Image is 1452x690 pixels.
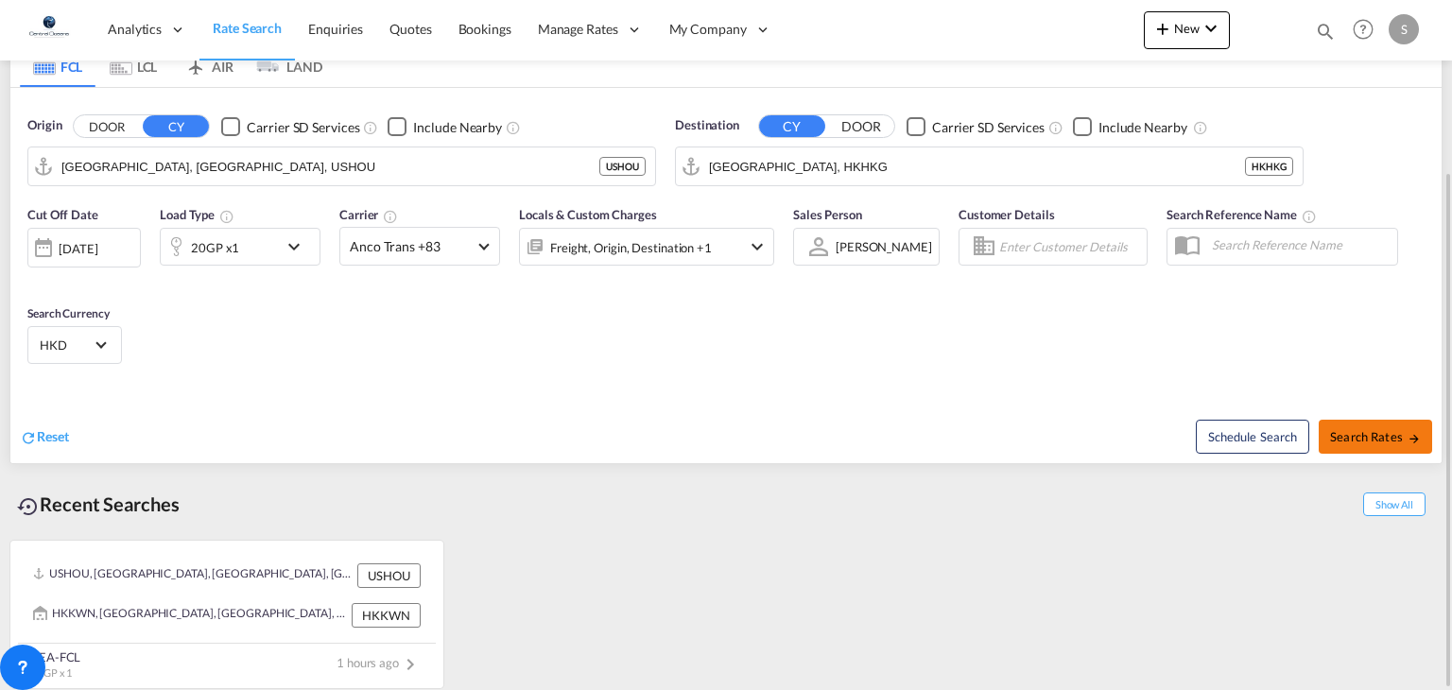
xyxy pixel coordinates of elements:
input: Search Reference Name [1202,231,1397,259]
md-icon: Your search will be saved by the below given name [1302,209,1317,224]
button: DOOR [74,116,140,138]
md-icon: icon-chevron-down [1200,17,1222,40]
img: e0ef553047e811eebf12a1e04d962a95.jpg [28,9,71,51]
div: USHOU [357,563,421,588]
span: Show All [1363,492,1426,516]
md-input-container: Houston, TX, USHOU [28,147,655,185]
md-icon: icon-plus 400-fg [1151,17,1174,40]
button: CY [143,115,209,137]
span: Help [1347,13,1379,45]
span: Reset [37,428,69,444]
md-tab-item: LAND [247,45,322,87]
span: Customer Details [959,207,1054,222]
input: Search by Port [709,152,1245,181]
span: New [1151,21,1222,36]
div: [DATE] [27,228,141,267]
span: Search Reference Name [1167,207,1317,222]
span: Anco Trans +83 [350,237,473,256]
button: Note: By default Schedule search will only considerorigin ports, destination ports and cut off da... [1196,420,1309,454]
md-icon: icon-chevron-down [283,235,315,258]
div: S [1389,14,1419,44]
md-icon: Unchecked: Ignores neighbouring ports when fetching rates.Checked : Includes neighbouring ports w... [506,120,521,135]
input: Enter Customer Details [999,233,1141,261]
span: Analytics [108,20,162,39]
md-icon: Unchecked: Ignores neighbouring ports when fetching rates.Checked : Includes neighbouring ports w... [1193,120,1208,135]
div: [PERSON_NAME] [836,239,932,254]
md-tab-item: LCL [95,45,171,87]
md-icon: icon-refresh [20,429,37,446]
md-icon: The selected Trucker/Carrierwill be displayed in the rate results If the rates are from another f... [383,209,398,224]
div: Origin DOOR CY Checkbox No InkUnchecked: Search for CY (Container Yard) services for all selected... [10,88,1442,462]
span: Manage Rates [538,20,618,39]
input: Search by Port [61,152,599,181]
span: 20GP x 1 [32,666,72,679]
div: Freight Origin Destination Factory Stuffingicon-chevron-down [519,228,774,266]
button: Search Ratesicon-arrow-right [1319,420,1432,454]
div: HKKWN [352,603,421,628]
div: SEA-FCL [32,648,80,665]
button: DOOR [828,116,894,138]
span: Enquiries [308,21,363,37]
button: CY [759,115,825,137]
div: Help [1347,13,1389,47]
span: Rate Search [213,20,282,36]
md-pagination-wrapper: Use the left and right arrow keys to navigate between tabs [20,45,322,87]
md-icon: icon-arrow-right [1408,432,1421,445]
div: [DATE] [59,240,97,257]
span: HKD [40,336,93,354]
div: Freight Origin Destination Factory Stuffing [550,234,712,261]
md-input-container: Hong Kong, HKHKG [676,147,1303,185]
div: 20GP x1 [191,234,239,261]
div: USHOU, Houston, TX, United States, North America, Americas [33,563,353,588]
div: Include Nearby [1098,118,1187,137]
md-checkbox: Checkbox No Ink [388,116,502,136]
div: HKKWN, Kowloon, Hong Kong, Greater China & Far East Asia, Asia Pacific [33,603,347,628]
span: 1 hours ago [337,655,422,670]
md-icon: icon-airplane [184,56,207,70]
div: Carrier SD Services [247,118,359,137]
span: Search Rates [1330,429,1421,444]
md-icon: icon-backup-restore [17,495,40,518]
div: icon-refreshReset [20,427,69,448]
span: Carrier [339,207,398,222]
button: icon-plus 400-fgNewicon-chevron-down [1144,11,1230,49]
span: Search Currency [27,306,110,320]
md-select: Sales Person: Shaun Tanner [834,233,934,261]
div: Carrier SD Services [932,118,1045,137]
md-icon: Unchecked: Search for CY (Container Yard) services for all selected carriers.Checked : Search for... [363,120,378,135]
span: Quotes [389,21,431,37]
span: Load Type [160,207,234,222]
div: USHOU [599,157,646,176]
md-icon: Unchecked: Search for CY (Container Yard) services for all selected carriers.Checked : Search for... [1048,120,1063,135]
span: Origin [27,116,61,135]
div: 20GP x1icon-chevron-down [160,228,320,266]
div: icon-magnify [1315,21,1336,49]
recent-search-card: USHOU, [GEOGRAPHIC_DATA], [GEOGRAPHIC_DATA], [GEOGRAPHIC_DATA], [GEOGRAPHIC_DATA], [GEOGRAPHIC_DA... [9,540,444,689]
md-checkbox: Checkbox No Ink [221,116,359,136]
md-icon: icon-magnify [1315,21,1336,42]
span: Cut Off Date [27,207,98,222]
span: Destination [675,116,739,135]
md-select: Select Currency: $ HKDHong Kong Dollar [38,331,112,358]
span: Bookings [458,21,511,37]
div: Recent Searches [9,483,187,526]
md-icon: icon-information-outline [219,209,234,224]
md-icon: icon-chevron-down [746,235,769,258]
md-checkbox: Checkbox No Ink [907,116,1045,136]
md-icon: icon-chevron-right [399,653,422,676]
md-datepicker: Select [27,266,42,291]
md-tab-item: FCL [20,45,95,87]
span: My Company [669,20,747,39]
div: Include Nearby [413,118,502,137]
div: HKHKG [1245,157,1293,176]
md-tab-item: AIR [171,45,247,87]
span: Sales Person [793,207,862,222]
md-checkbox: Checkbox No Ink [1073,116,1187,136]
span: Locals & Custom Charges [519,207,657,222]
